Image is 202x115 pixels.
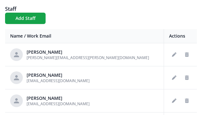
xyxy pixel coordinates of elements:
[27,95,90,101] div: [PERSON_NAME]
[169,50,179,60] button: Edit staff
[27,78,90,83] span: [EMAIL_ADDRESS][DOMAIN_NAME]
[182,73,192,83] button: Delete staff
[182,50,192,60] button: Delete staff
[5,5,197,13] h1: Staff
[27,72,90,78] div: [PERSON_NAME]
[169,73,179,83] button: Edit staff
[5,13,46,24] button: Add Staff
[27,49,149,55] div: [PERSON_NAME]
[5,29,164,43] th: Name / Work Email
[27,101,90,106] span: [EMAIL_ADDRESS][DOMAIN_NAME]
[164,29,197,43] th: Actions
[182,96,192,106] button: Delete staff
[27,55,149,60] span: [PERSON_NAME][EMAIL_ADDRESS][PERSON_NAME][DOMAIN_NAME]
[169,96,179,106] button: Edit staff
